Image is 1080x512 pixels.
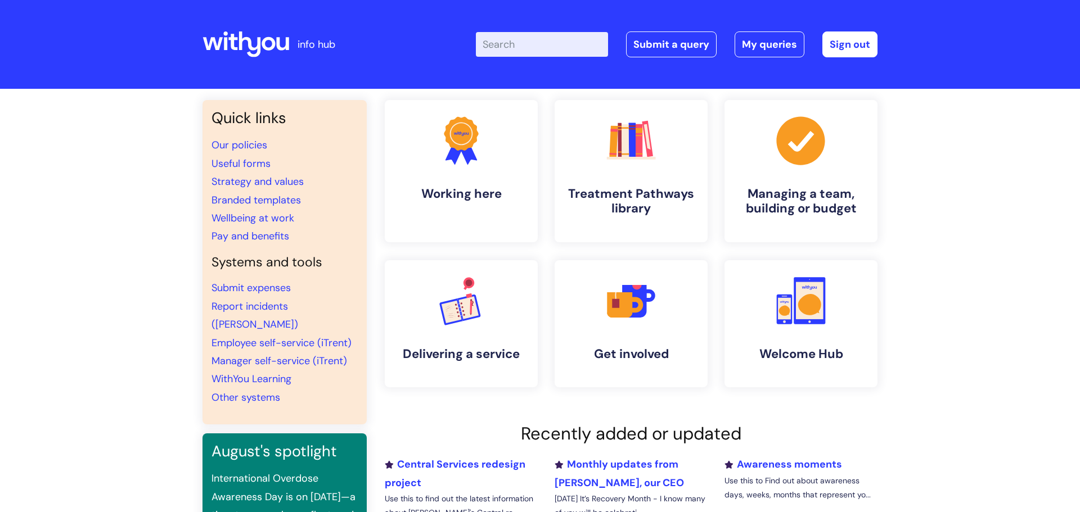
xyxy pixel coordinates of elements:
[211,442,358,460] h3: August's spotlight
[211,109,358,127] h3: Quick links
[822,31,877,57] a: Sign out
[211,138,267,152] a: Our policies
[476,32,608,57] input: Search
[394,187,529,201] h4: Working here
[298,35,335,53] p: info hub
[724,100,877,242] a: Managing a team, building or budget
[211,229,289,243] a: Pay and benefits
[385,423,877,444] h2: Recently added or updated
[733,347,868,361] h4: Welcome Hub
[385,100,538,242] a: Working here
[211,391,280,404] a: Other systems
[724,457,842,471] a: Awareness moments
[211,354,347,368] a: Manager self-service (iTrent)
[735,31,804,57] a: My queries
[564,187,699,216] h4: Treatment Pathways library
[211,255,358,270] h4: Systems and tools
[211,211,294,225] a: Wellbeing at work
[211,372,291,386] a: WithYou Learning
[211,300,298,331] a: Report incidents ([PERSON_NAME])
[555,457,684,489] a: Monthly updates from [PERSON_NAME], our CEO
[211,193,301,207] a: Branded templates
[211,336,352,350] a: Employee self-service (iTrent)
[724,260,877,387] a: Welcome Hub
[211,175,304,188] a: Strategy and values
[394,347,529,361] h4: Delivering a service
[385,260,538,387] a: Delivering a service
[555,100,708,242] a: Treatment Pathways library
[555,260,708,387] a: Get involved
[476,31,877,57] div: | -
[211,157,271,170] a: Useful forms
[724,474,877,502] p: Use this to Find out about awareness days, weeks, months that represent yo...
[385,457,525,489] a: Central Services redesign project
[626,31,717,57] a: Submit a query
[733,187,868,216] h4: Managing a team, building or budget
[211,281,291,294] a: Submit expenses
[564,347,699,361] h4: Get involved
